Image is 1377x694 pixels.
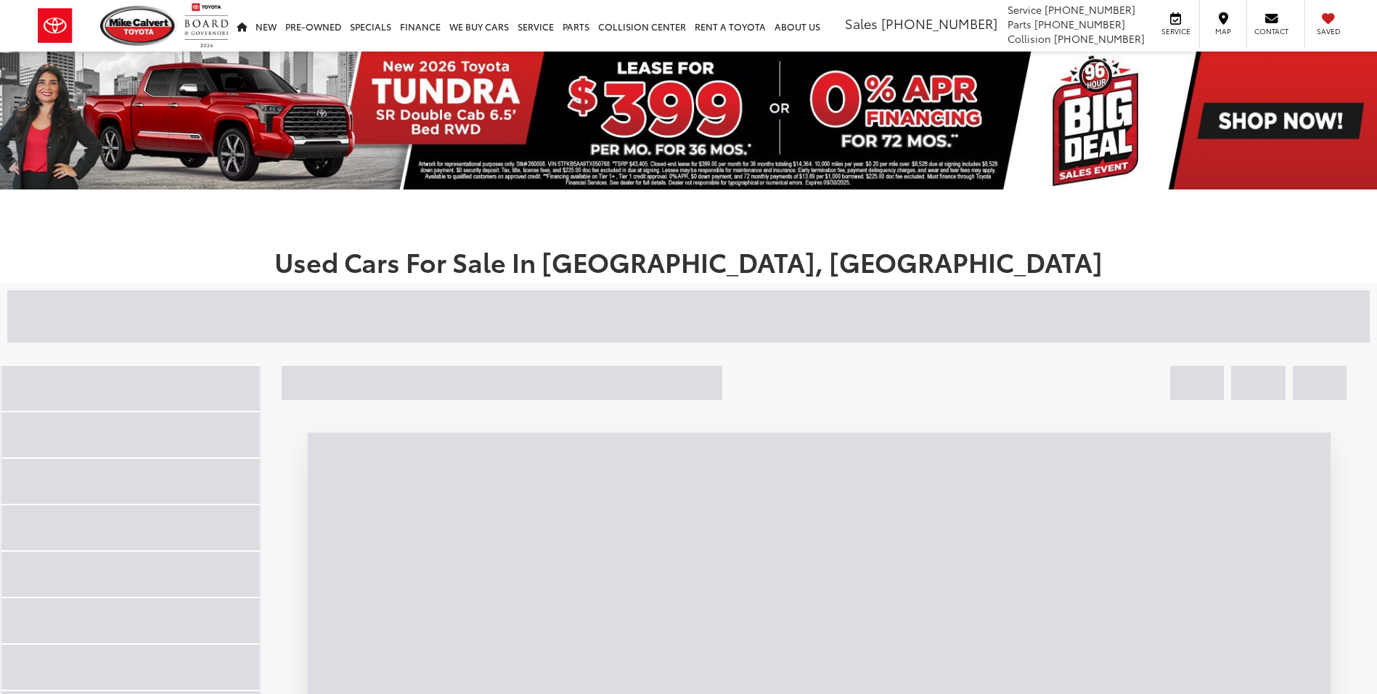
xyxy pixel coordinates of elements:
[1045,2,1135,17] span: [PHONE_NUMBER]
[1207,26,1239,36] span: Map
[1008,31,1051,46] span: Collision
[881,14,997,33] span: [PHONE_NUMBER]
[1008,17,1031,31] span: Parts
[1054,31,1145,46] span: [PHONE_NUMBER]
[100,6,177,46] img: Mike Calvert Toyota
[1034,17,1125,31] span: [PHONE_NUMBER]
[1159,26,1192,36] span: Service
[1254,26,1288,36] span: Contact
[1312,26,1344,36] span: Saved
[845,14,878,33] span: Sales
[1008,2,1042,17] span: Service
